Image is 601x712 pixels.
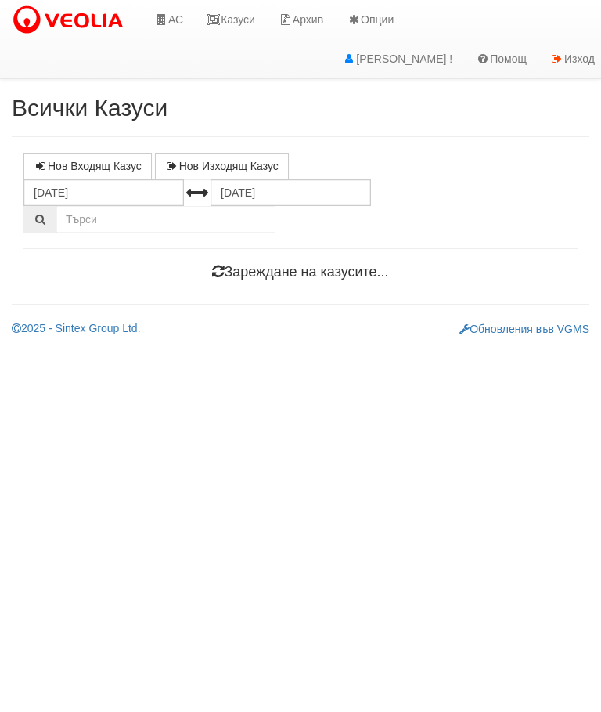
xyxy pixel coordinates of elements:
a: Нов Входящ Казус [23,153,152,179]
h2: Всички Казуси [12,95,589,121]
input: Търсене по Идентификатор, Бл/Вх/Ап, Тип, Описание, Моб. Номер, Имейл, Файл, Коментар, [56,206,275,233]
a: Обновления във VGMS [459,323,589,335]
a: 2025 - Sintex Group Ltd. [12,322,141,334]
h4: Зареждане на казусите... [23,265,578,280]
a: [PERSON_NAME] ! [330,39,464,78]
a: Помощ [464,39,538,78]
a: Нов Изходящ Казус [155,153,289,179]
img: VeoliaLogo.png [12,4,131,37]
